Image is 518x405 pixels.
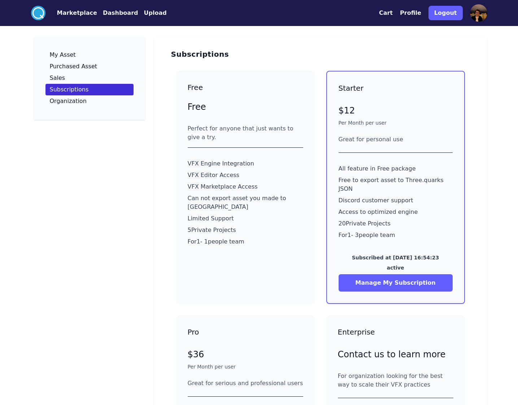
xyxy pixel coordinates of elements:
div: For organization looking for the best way to scale their VFX practices [338,372,453,389]
button: Upload [144,9,166,17]
p: VFX Editor Access [188,171,303,180]
a: Marketplace [45,9,97,17]
p: $36 [188,349,303,360]
a: Purchased Asset [45,61,134,72]
button: Manage My Subscription [339,274,453,292]
button: Logout [428,6,463,20]
a: Upload [138,9,166,17]
p: Free [188,101,303,113]
p: Free to export asset to Three.quarks JSON [339,176,453,193]
p: Limited Support [188,214,303,223]
p: For 1 - 1 people team [188,237,303,246]
a: Organization [45,95,134,107]
p: 20 Private Projects [339,219,453,228]
div: Perfect for anyone that just wants to give a try. [188,124,303,142]
p: active [339,264,453,271]
p: VFX Engine Integration [188,159,303,168]
p: All feature in Free package [339,164,453,173]
a: Sales [45,72,134,84]
p: For 1 - 3 people team [339,231,453,240]
button: Dashboard [103,9,138,17]
h3: Pro [188,327,303,337]
p: Per Month per user [188,363,303,370]
p: 5 Private Projects [188,226,303,234]
p: Can not export asset you made to [GEOGRAPHIC_DATA] [188,194,303,211]
h3: Enterprise [338,327,453,337]
p: Access to optimized engine [339,208,453,216]
button: Marketplace [57,9,97,17]
a: My Asset [45,49,134,61]
p: Subscriptions [50,87,89,92]
p: My Asset [50,52,76,58]
p: VFX Marketplace Access [188,182,303,191]
p: Organization [50,98,87,104]
div: Great for serious and professional users [188,379,303,388]
div: Great for personal use [339,135,453,144]
a: Subscriptions [45,84,134,95]
h3: Subscriptions [171,49,229,59]
p: Sales [50,75,65,81]
button: Profile [400,9,421,17]
p: Contact us to learn more [338,349,453,360]
p: Discord customer support [339,196,453,205]
a: Logout [428,3,463,23]
p: $12 [339,105,453,116]
h3: Free [188,82,303,92]
button: Cart [379,9,393,17]
p: Purchased Asset [50,64,97,69]
p: Subscribed at [DATE] 16:54:23 [339,254,453,261]
h3: Starter [339,83,453,93]
p: Per Month per user [339,119,453,126]
img: profile [470,4,487,22]
a: Dashboard [97,9,138,17]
